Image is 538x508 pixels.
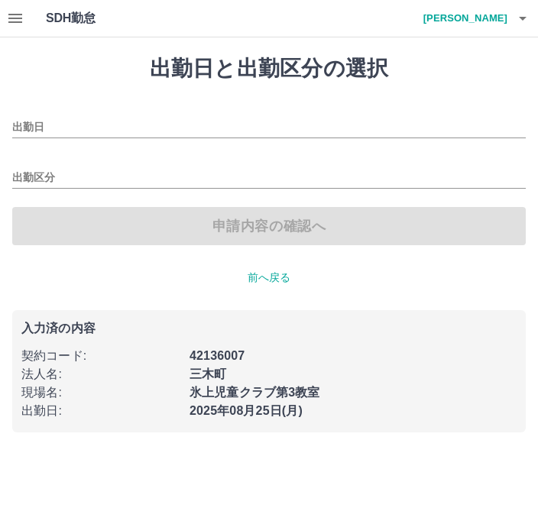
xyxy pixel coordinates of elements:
p: 現場名 : [21,383,180,402]
h1: 出勤日と出勤区分の選択 [12,56,526,82]
p: 契約コード : [21,347,180,365]
b: 2025年08月25日(月) [190,404,303,417]
p: 出勤日 : [21,402,180,420]
p: 入力済の内容 [21,322,517,335]
b: 氷上児童クラブ第3教室 [190,386,320,399]
b: 42136007 [190,349,245,362]
p: 法人名 : [21,365,180,383]
b: 三木町 [190,367,226,380]
p: 前へ戻る [12,270,526,286]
